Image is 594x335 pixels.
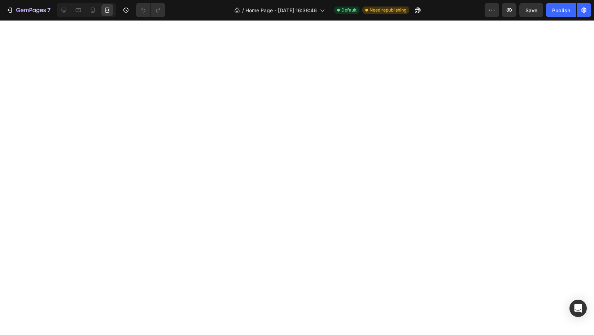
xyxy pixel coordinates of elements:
div: Open Intercom Messenger [569,300,587,317]
span: Home Page - [DATE] 16:38:46 [245,6,317,14]
span: Default [341,7,357,13]
button: 7 [3,3,54,17]
div: Publish [552,6,570,14]
span: Save [525,7,537,13]
button: Save [519,3,543,17]
span: / [242,6,244,14]
span: Need republishing [370,7,406,13]
button: Publish [546,3,576,17]
div: Undo/Redo [136,3,165,17]
p: 7 [47,6,51,14]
